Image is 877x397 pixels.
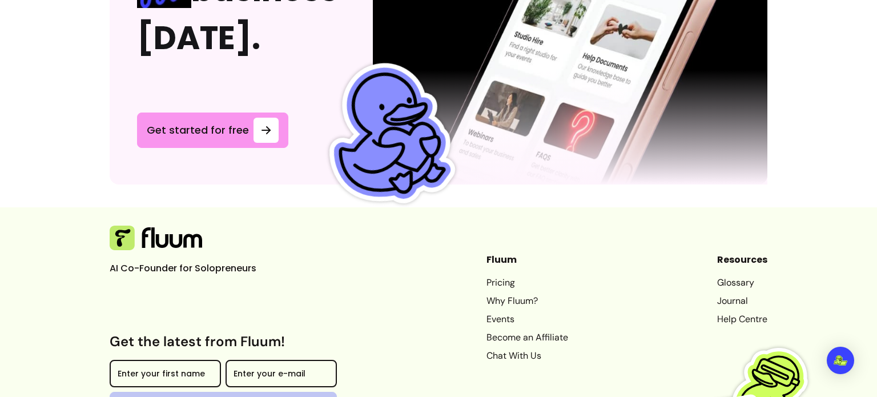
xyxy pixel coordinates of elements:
[717,294,767,308] a: Journal
[234,370,329,382] input: Enter your e-mail
[110,226,202,251] img: Fluum Logo
[110,332,337,351] h3: Get the latest from Fluum!
[486,349,568,363] a: Chat With Us
[486,253,568,267] header: Fluum
[717,276,767,290] a: Glossary
[486,312,568,326] a: Events
[827,347,854,374] div: Open Intercom Messenger
[486,276,568,290] a: Pricing
[137,113,288,148] a: Get started for free
[118,370,213,382] input: Enter your first name
[147,122,249,138] span: Get started for free
[717,253,767,267] header: Resources
[486,294,568,308] a: Why Fluum?
[486,331,568,344] a: Become an Affiliate
[110,262,281,275] p: AI Co-Founder for Solopreneurs
[717,312,767,326] a: Help Centre
[303,50,471,219] img: Fluum Duck sticker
